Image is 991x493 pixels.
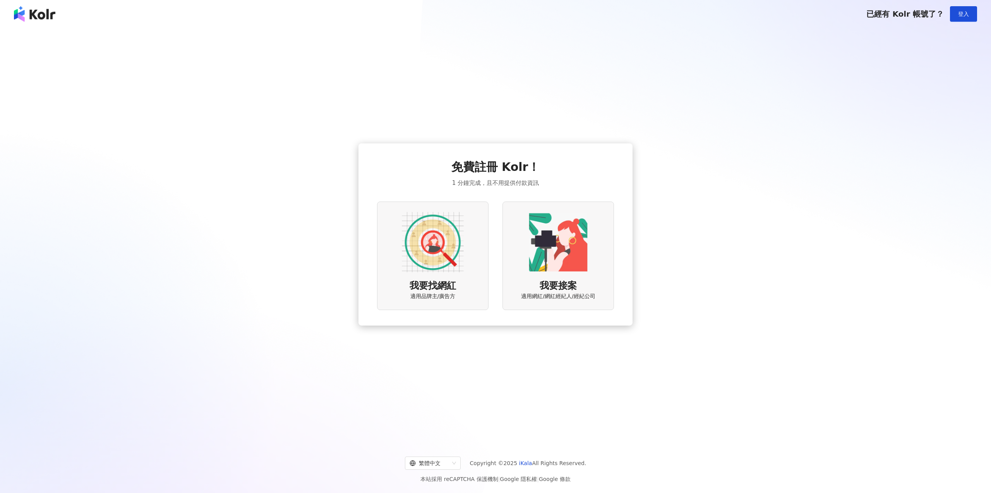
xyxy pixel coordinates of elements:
a: Google 條款 [539,476,571,482]
span: 我要找網紅 [410,279,456,293]
span: Copyright © 2025 All Rights Reserved. [470,459,586,468]
span: | [537,476,539,482]
span: 免費註冊 Kolr！ [451,159,540,175]
span: 已經有 Kolr 帳號了？ [866,9,944,19]
span: 適用品牌主/廣告方 [410,293,456,300]
img: logo [14,6,55,22]
span: 1 分鐘完成，且不用提供付款資訊 [452,178,539,188]
a: iKala [519,460,532,466]
span: 我要接案 [540,279,577,293]
img: AD identity option [402,211,464,273]
button: 登入 [950,6,977,22]
span: 適用網紅/網紅經紀人/經紀公司 [521,293,595,300]
div: 繁體中文 [410,457,449,469]
span: 登入 [958,11,969,17]
img: KOL identity option [527,211,589,273]
span: | [498,476,500,482]
span: 本站採用 reCAPTCHA 保護機制 [420,474,570,484]
a: Google 隱私權 [500,476,537,482]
